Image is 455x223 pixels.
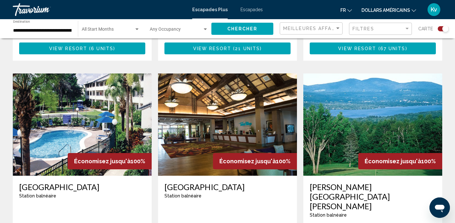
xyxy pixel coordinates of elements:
[193,46,231,51] span: View Resort
[418,24,433,33] span: Carte
[91,46,113,51] span: 6 units
[338,46,376,51] span: View Resort
[211,23,273,35] button: Chercher
[429,197,450,218] iframe: Bouton de lancement de la fenêtre de messagerie
[358,153,442,169] div: 100%
[426,3,442,16] button: Menu utilisateur
[310,212,347,218] span: Station balnéaire
[240,7,263,12] a: Escapades
[235,46,260,51] span: 21 units
[13,73,152,176] img: 4206O01X.jpg
[19,193,56,198] span: Station balnéaire
[303,73,442,176] img: 8856I01L.jpg
[219,158,276,165] span: Économisez jusqu'à
[19,182,145,192] a: [GEOGRAPHIC_DATA]
[340,8,346,13] font: fr
[158,73,297,176] img: C610O01X.jpg
[361,5,416,15] button: Changer de devise
[13,3,186,16] a: Travorium
[353,26,374,31] span: Filtres
[164,193,201,198] span: Station balnéaire
[380,46,406,51] span: 67 units
[192,7,228,12] a: Escapades Plus
[376,46,407,51] span: ( )
[164,182,291,192] a: [GEOGRAPHIC_DATA]
[19,42,145,54] button: View Resort(6 units)
[74,158,131,165] span: Économisez jusqu'à
[227,27,258,32] span: Chercher
[283,26,344,31] span: Meilleures affaires
[164,42,291,54] button: View Resort(21 units)
[365,158,421,165] span: Économisez jusqu'à
[310,182,436,211] a: [PERSON_NAME][GEOGRAPHIC_DATA][PERSON_NAME]
[361,8,410,13] font: dollars américains
[340,5,352,15] button: Changer de langue
[49,46,87,51] span: View Resort
[87,46,115,51] span: ( )
[213,153,297,169] div: 100%
[231,46,262,51] span: ( )
[310,42,436,54] button: View Resort(67 units)
[431,6,437,13] font: Kv
[349,22,412,35] button: Filter
[68,153,152,169] div: 100%
[283,26,341,31] mat-select: Sort by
